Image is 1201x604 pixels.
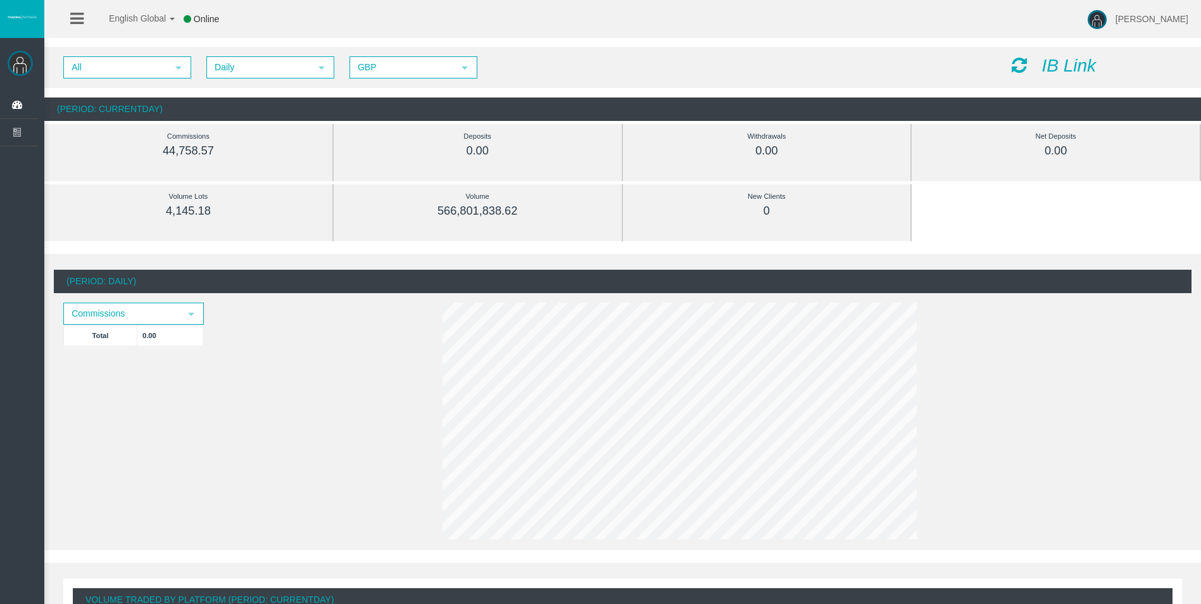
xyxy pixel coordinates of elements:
div: 566,801,838.62 [362,204,593,218]
td: Total [64,325,137,346]
div: Commissions [73,129,304,144]
span: Daily [208,58,310,77]
div: 0 [651,204,883,218]
div: 0.00 [362,144,593,158]
span: select [317,63,327,73]
span: select [460,63,470,73]
img: logo.svg [6,15,38,20]
span: Commissions [65,304,180,324]
div: New Clients [651,189,883,204]
div: Volume [362,189,593,204]
div: 0.00 [940,144,1171,158]
span: All [65,58,167,77]
div: 44,758.57 [73,144,304,158]
span: Online [194,14,219,24]
div: (Period: Daily) [54,270,1192,293]
div: (Period: CurrentDay) [44,98,1201,121]
div: Withdrawals [651,129,883,144]
span: [PERSON_NAME] [1116,14,1188,24]
div: 4,145.18 [73,204,304,218]
i: IB Link [1041,56,1096,75]
span: GBP [351,58,453,77]
td: 0.00 [137,325,203,346]
span: select [173,63,184,73]
div: Volume Lots [73,189,304,204]
span: select [186,309,196,319]
div: Net Deposits [940,129,1171,144]
div: Deposits [362,129,593,144]
i: Reload Dashboard [1012,56,1027,74]
img: user-image [1088,10,1107,29]
div: 0.00 [651,144,883,158]
span: English Global [92,13,166,23]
